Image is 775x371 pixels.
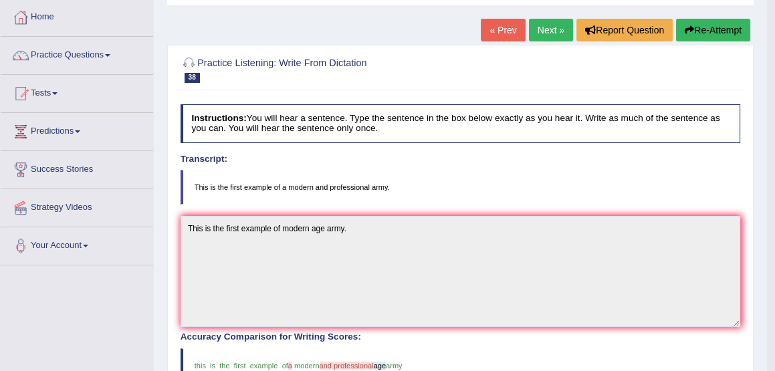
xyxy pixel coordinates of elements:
[1,227,153,261] a: Your Account
[181,55,528,83] h2: Practice Listening: Write From Dictation
[1,113,153,146] a: Predictions
[374,362,386,370] span: age
[181,154,741,164] h4: Transcript:
[676,19,750,41] button: Re-Attempt
[210,362,215,370] span: is
[294,362,319,370] span: modern
[195,362,206,370] span: this
[288,362,292,370] span: a
[1,75,153,108] a: Tests
[386,362,403,370] span: army
[250,362,278,370] span: example
[191,113,246,123] b: Instructions:
[481,19,525,41] a: « Prev
[1,151,153,184] a: Success Stories
[1,37,153,70] a: Practice Questions
[320,362,374,370] span: and professional
[576,19,673,41] button: Report Question
[181,104,741,142] h4: You will hear a sentence. Type the sentence in the box below exactly as you hear it. Write as muc...
[1,189,153,223] a: Strategy Videos
[181,332,741,342] h4: Accuracy Comparison for Writing Scores:
[181,170,741,205] blockquote: This is the first example of a modern and professional army.
[529,19,573,41] a: Next »
[282,362,288,370] span: of
[219,362,229,370] span: the
[234,362,246,370] span: first
[185,73,200,83] span: 38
